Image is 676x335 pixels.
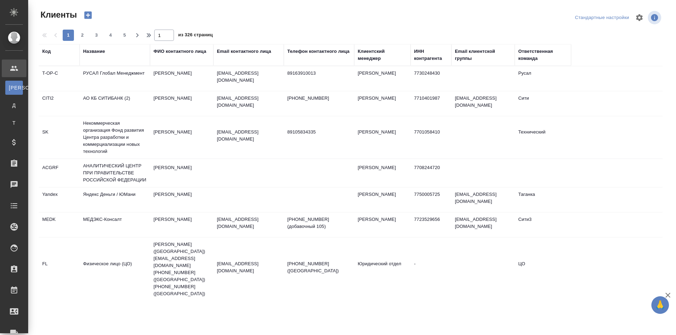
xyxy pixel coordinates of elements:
[287,129,351,136] p: 89105834335
[651,296,669,314] button: 🙏
[515,212,571,237] td: Сити3
[39,161,80,185] td: ACGRF
[217,48,271,55] div: Email контактного лица
[119,30,130,41] button: 5
[414,48,448,62] div: ИНН контрагента
[287,70,351,77] p: 89163910013
[39,9,77,20] span: Клиенты
[411,161,451,185] td: 7708244720
[5,98,23,112] a: Д
[451,187,515,212] td: [EMAIL_ADDRESS][DOMAIN_NAME]
[9,102,19,109] span: Д
[5,116,23,130] a: Т
[411,66,451,91] td: 7730248430
[217,70,280,84] p: [EMAIL_ADDRESS][DOMAIN_NAME]
[411,212,451,237] td: 7723529656
[91,30,102,41] button: 3
[150,91,213,116] td: [PERSON_NAME]
[354,212,411,237] td: [PERSON_NAME]
[178,31,213,41] span: из 326 страниц
[217,216,280,230] p: [EMAIL_ADDRESS][DOMAIN_NAME]
[515,187,571,212] td: Таганка
[411,125,451,150] td: 7701058410
[354,91,411,116] td: [PERSON_NAME]
[631,9,648,26] span: Настроить таблицу
[451,91,515,116] td: [EMAIL_ADDRESS][DOMAIN_NAME]
[217,260,280,274] p: [EMAIL_ADDRESS][DOMAIN_NAME]
[354,187,411,212] td: [PERSON_NAME]
[287,260,351,274] p: [PHONE_NUMBER] ([GEOGRAPHIC_DATA])
[411,187,451,212] td: 7750005725
[150,125,213,150] td: [PERSON_NAME]
[77,32,88,39] span: 2
[573,12,631,23] div: split button
[80,66,150,91] td: РУСАЛ Глобал Менеджмент
[39,187,80,212] td: Yandex
[654,298,666,312] span: 🙏
[105,32,116,39] span: 4
[150,66,213,91] td: [PERSON_NAME]
[39,257,80,281] td: FL
[217,95,280,109] p: [EMAIL_ADDRESS][DOMAIN_NAME]
[39,91,80,116] td: CITI2
[217,129,280,143] p: [EMAIL_ADDRESS][DOMAIN_NAME]
[411,257,451,281] td: -
[119,32,130,39] span: 5
[39,125,80,150] td: SK
[411,91,451,116] td: 7710401987
[83,48,105,55] div: Название
[91,32,102,39] span: 3
[455,48,511,62] div: Email клиентской группы
[150,161,213,185] td: [PERSON_NAME]
[358,48,407,62] div: Клиентский менеджер
[5,81,23,95] a: [PERSON_NAME]
[150,187,213,212] td: [PERSON_NAME]
[9,119,19,126] span: Т
[80,91,150,116] td: АО КБ СИТИБАНК (2)
[515,66,571,91] td: Русал
[354,125,411,150] td: [PERSON_NAME]
[80,187,150,212] td: Яндекс Деньги / ЮМани
[287,95,351,102] p: [PHONE_NUMBER]
[154,48,206,55] div: ФИО контактного лица
[515,125,571,150] td: Технический
[515,91,571,116] td: Сити
[42,48,51,55] div: Код
[287,48,350,55] div: Телефон контактного лица
[39,66,80,91] td: T-OP-C
[105,30,116,41] button: 4
[80,116,150,159] td: Некоммерческая организация Фонд развития Центра разработки и коммерциализации новых технологий
[80,9,96,21] button: Создать
[9,84,19,91] span: [PERSON_NAME]
[150,212,213,237] td: [PERSON_NAME]
[354,257,411,281] td: Юридический отдел
[451,212,515,237] td: [EMAIL_ADDRESS][DOMAIN_NAME]
[77,30,88,41] button: 2
[518,48,568,62] div: Ответственная команда
[648,11,663,24] span: Посмотреть информацию
[80,159,150,187] td: АНАЛИТИЧЕСКИЙ ЦЕНТР ПРИ ПРАВИТЕЛЬСТВЕ РОССИЙСКОЙ ФЕДЕРАЦИИ
[354,66,411,91] td: [PERSON_NAME]
[354,161,411,185] td: [PERSON_NAME]
[150,237,213,301] td: [PERSON_NAME] ([GEOGRAPHIC_DATA]) [EMAIL_ADDRESS][DOMAIN_NAME] [PHONE_NUMBER] ([GEOGRAPHIC_DATA])...
[515,257,571,281] td: ЦО
[287,216,351,230] p: [PHONE_NUMBER] (добавочный 105)
[80,212,150,237] td: МЕДЭКС-Консалт
[80,257,150,281] td: Физическое лицо (ЦО)
[39,212,80,237] td: MEDK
